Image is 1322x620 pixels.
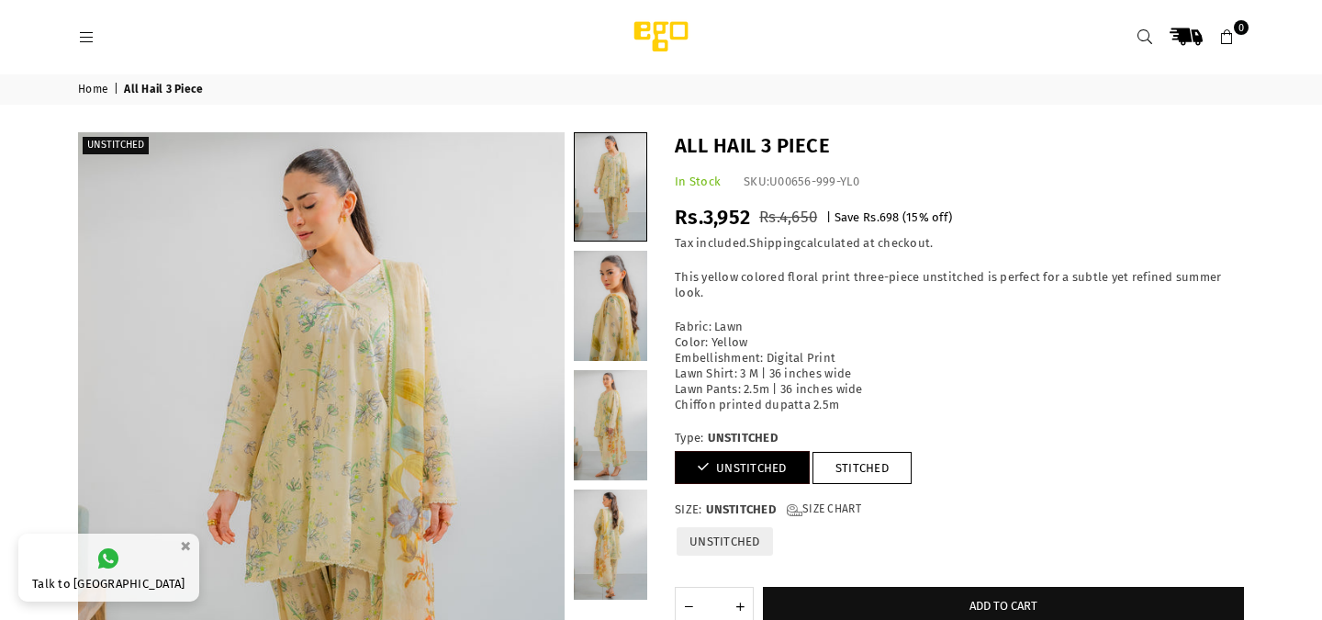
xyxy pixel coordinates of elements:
[70,29,103,43] a: Menu
[675,525,775,558] label: UNSTITCHED
[675,502,1244,518] label: Size:
[675,205,750,230] span: Rs.3,952
[759,208,817,227] span: Rs.4,650
[969,599,1037,613] span: Add to cart
[1128,20,1161,53] a: Search
[18,534,199,602] a: Talk to [GEOGRAPHIC_DATA]
[835,210,860,224] span: Save
[826,210,831,224] span: |
[787,502,861,518] a: Size Chart
[83,137,149,154] label: Unstitched
[675,270,1244,301] p: This yellow colored floral print three-piece unstitched is perfect for a subtle yet refined summe...
[769,175,859,188] span: U00656-999-YL0
[114,83,121,97] span: |
[675,236,1244,252] div: Tax included. calculated at checkout.
[902,210,952,224] span: ( % off)
[675,132,1244,161] h1: All Hail 3 Piece
[706,502,776,518] span: UNSTITCHED
[124,83,206,97] span: All Hail 3 Piece
[744,175,859,190] div: SKU:
[64,74,1258,105] nav: breadcrumbs
[583,18,739,55] img: Ego
[708,431,778,446] span: UNSTITCHED
[1211,20,1244,53] a: 0
[675,451,810,484] a: UNSTITCHED
[675,175,721,188] span: In Stock
[749,236,801,251] a: Shipping
[906,210,919,224] span: 15
[1234,20,1249,35] span: 0
[174,531,196,561] button: ×
[812,452,912,484] a: STITCHED
[675,431,1244,446] label: Type:
[863,210,900,224] span: Rs.698
[675,320,1244,412] p: Fabric: Lawn Color: Yellow Embellishment: Digital Print Lawn Shirt: 3 M | 36 inches wide Lawn Pan...
[78,83,111,97] a: Home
